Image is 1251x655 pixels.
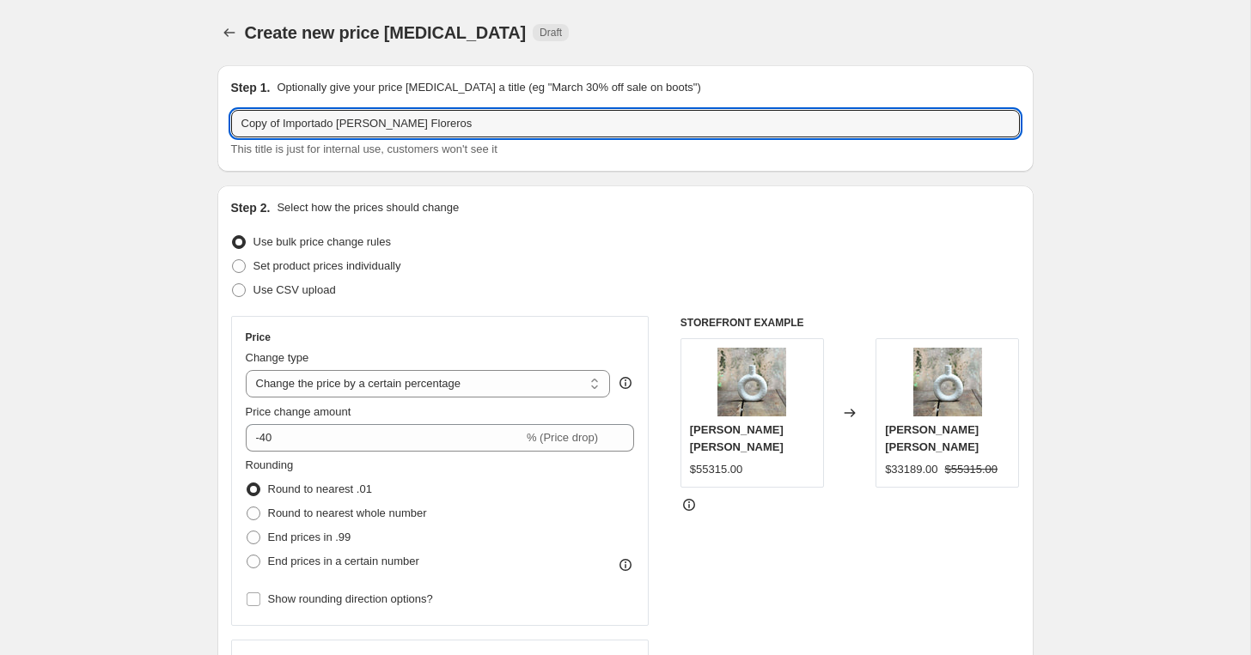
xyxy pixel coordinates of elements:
span: % (Price drop) [527,431,598,444]
span: Change type [246,351,309,364]
div: $55315.00 [690,461,742,478]
input: 30% off holiday sale [231,110,1020,137]
span: Show rounding direction options? [268,592,433,605]
div: $33189.00 [885,461,937,478]
span: Price change amount [246,405,351,418]
span: End prices in .99 [268,531,351,543]
span: Draft [540,26,562,39]
h6: STOREFRONT EXAMPLE [680,316,1020,330]
p: Optionally give your price [MEDICAL_DATA] a title (eg "March 30% off sale on boots") [277,79,700,96]
span: Round to nearest .01 [268,482,372,495]
h2: Step 2. [231,199,271,216]
h2: Step 1. [231,79,271,96]
strike: $55315.00 [945,461,998,478]
img: 13055-109_80x.jpg [717,348,786,416]
p: Select how the prices should change [277,199,459,216]
span: [PERSON_NAME] [PERSON_NAME] [885,423,979,453]
span: Set product prices individually [253,259,401,272]
button: Price change jobs [217,21,241,45]
span: [PERSON_NAME] [PERSON_NAME] [690,423,784,453]
span: Create new price [MEDICAL_DATA] [245,23,527,42]
span: Use bulk price change rules [253,235,391,248]
div: help [617,374,634,391]
span: This title is just for internal use, customers won't see it [231,143,497,155]
span: End prices in a certain number [268,555,419,567]
span: Rounding [246,458,294,471]
h3: Price [246,331,271,344]
img: 13055-109_80x.jpg [913,348,982,416]
span: Use CSV upload [253,283,336,296]
input: -15 [246,424,523,452]
span: Round to nearest whole number [268,506,427,519]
